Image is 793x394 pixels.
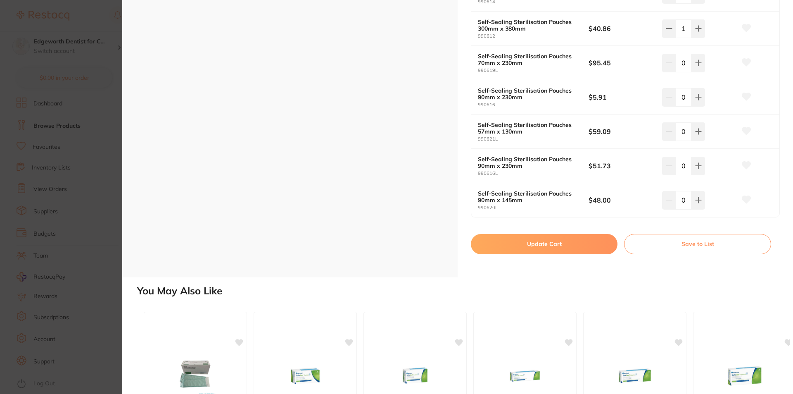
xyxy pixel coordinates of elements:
[478,87,577,100] b: Self-Sealing Sterilisation Pouches 90mm x 230mm
[589,58,655,67] b: $95.45
[478,171,589,176] small: 990616L
[137,285,790,297] h2: You May Also Like
[589,127,655,136] b: $59.09
[478,156,577,169] b: Self-Sealing Sterilisation Pouches 90mm x 230mm
[589,93,655,102] b: $5.91
[589,196,655,205] b: $48.00
[478,68,589,73] small: 990619L
[624,234,771,254] button: Save to List
[478,205,589,210] small: 990620L
[478,122,577,135] b: Self-Sealing Sterilisation Pouches 57mm x 130mm
[589,24,655,33] b: $40.86
[471,234,617,254] button: Update Cart
[478,190,577,203] b: Self-Sealing Sterilisation Pouches 90mm x 145mm
[478,102,589,107] small: 990616
[478,53,577,66] b: Self-Sealing Sterilisation Pouches 70mm x 230mm
[478,33,589,39] small: 990612
[478,19,577,32] b: Self-Sealing Sterilisation Pouches 300mm x 380mm
[589,161,655,170] b: $51.73
[478,136,589,142] small: 990621L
